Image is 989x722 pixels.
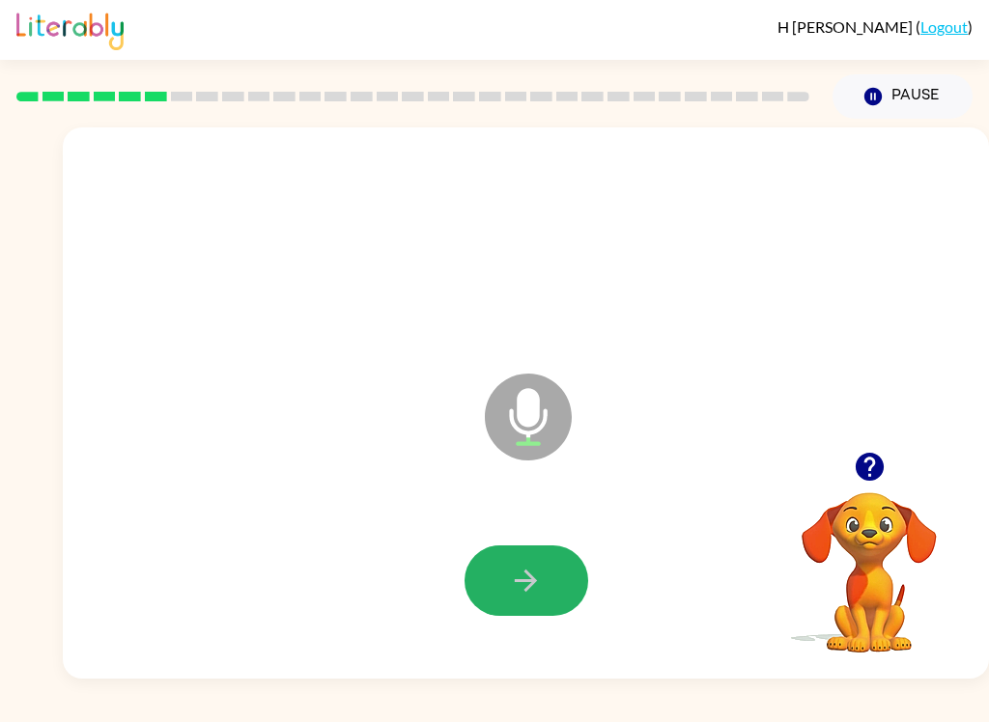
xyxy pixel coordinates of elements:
div: ( ) [777,17,973,36]
a: Logout [920,17,968,36]
span: H [PERSON_NAME] [777,17,916,36]
img: Literably [16,8,124,50]
video: Your browser must support playing .mp4 files to use Literably. Please try using another browser. [773,462,966,655]
button: Pause [833,74,973,119]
